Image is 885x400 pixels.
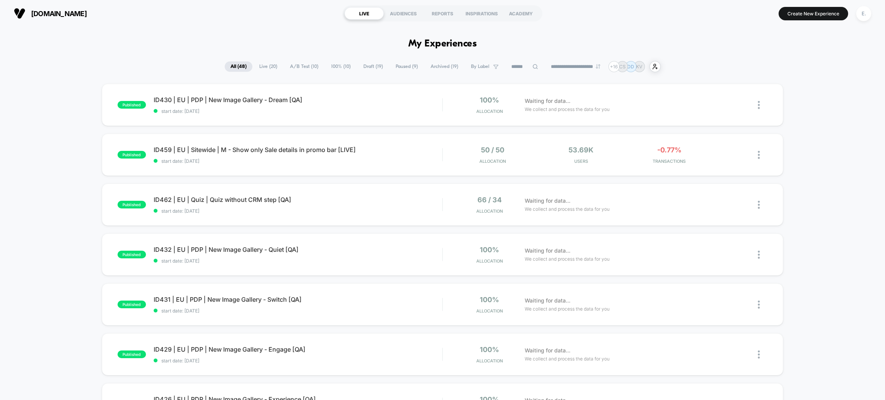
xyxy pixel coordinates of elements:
[154,246,442,253] span: ID432 | EU | PDP | New Image Gallery - Quiet [QA]
[154,345,442,353] span: ID429 | EU | PDP | New Image Gallery - Engage [QA]
[154,258,442,264] span: start date: [DATE]
[758,201,760,209] img: close
[118,301,146,308] span: published
[525,255,610,263] span: We collect and process the data for you
[345,7,384,20] div: LIVE
[390,61,424,72] span: Paused ( 9 )
[619,64,626,69] p: CS
[596,64,600,69] img: end
[758,251,760,259] img: close
[154,296,442,303] span: ID431 | EU | PDP | New Image Gallery - Switch [QA]
[118,201,146,208] span: published
[539,159,623,164] span: Users
[154,358,442,364] span: start date: [DATE]
[31,10,87,18] span: [DOMAIN_NAME]
[462,7,501,20] div: INSPIRATIONS
[476,258,503,264] span: Allocation
[284,61,324,72] span: A/B Test ( 10 )
[477,196,502,204] span: 66 / 34
[423,7,462,20] div: REPORTS
[154,96,442,104] span: ID430 | EU | PDP | New Image Gallery - Dream [QA]
[154,146,442,154] span: ID459 | EU | Sitewide | M - Show only Sale details in promo bar [LIVE]
[627,159,711,164] span: TRANSACTIONS
[758,101,760,109] img: close
[779,7,848,20] button: Create New Experience
[758,151,760,159] img: close
[627,64,634,69] p: DD
[525,296,570,305] span: Waiting for data...
[384,7,423,20] div: AUDIENCES
[479,159,506,164] span: Allocation
[525,246,570,255] span: Waiting for data...
[325,61,356,72] span: 100% ( 10 )
[14,8,25,19] img: Visually logo
[425,61,464,72] span: Archived ( 19 )
[118,251,146,258] span: published
[154,158,442,164] span: start date: [DATE]
[154,308,442,314] span: start date: [DATE]
[476,208,503,214] span: Allocation
[118,350,146,358] span: published
[118,101,146,109] span: published
[481,146,504,154] span: 50 / 50
[12,7,89,20] button: [DOMAIN_NAME]
[525,346,570,355] span: Waiting for data...
[476,358,503,364] span: Allocation
[408,38,477,50] h1: My Experiences
[525,355,610,362] span: We collect and process the data for you
[154,108,442,114] span: start date: [DATE]
[525,106,610,113] span: We collect and process the data for you
[154,208,442,214] span: start date: [DATE]
[525,197,570,205] span: Waiting for data...
[856,6,871,21] div: E.
[525,305,610,312] span: We collect and process the data for you
[501,7,540,20] div: ACADEMY
[657,146,681,154] span: -0.77%
[476,109,503,114] span: Allocation
[225,61,252,72] span: All ( 48 )
[758,301,760,309] img: close
[480,246,499,254] span: 100%
[854,6,873,21] button: E.
[476,308,503,314] span: Allocation
[525,97,570,105] span: Waiting for data...
[608,61,620,72] div: + 16
[568,146,593,154] span: 53.69k
[471,64,489,69] span: By Label
[254,61,283,72] span: Live ( 20 )
[118,151,146,159] span: published
[636,64,642,69] p: KV
[480,345,499,354] span: 100%
[154,196,442,203] span: ID462 | EU | Quiz | Quiz without CRM step [QA]
[525,205,610,213] span: We collect and process the data for you
[480,96,499,104] span: 100%
[480,296,499,304] span: 100%
[758,350,760,359] img: close
[358,61,389,72] span: Draft ( 19 )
